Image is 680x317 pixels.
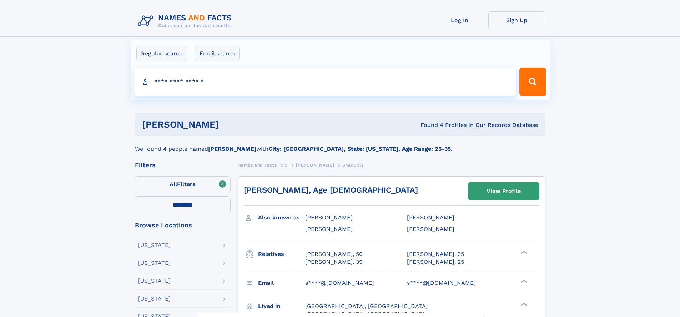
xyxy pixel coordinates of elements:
[258,277,305,289] h3: Email
[519,279,528,283] div: ❯
[208,145,256,152] b: [PERSON_NAME]
[468,183,539,200] a: View Profile
[138,260,171,266] div: [US_STATE]
[135,136,545,153] div: We found 4 people named with .
[258,248,305,260] h3: Relatives
[138,242,171,248] div: [US_STATE]
[305,258,363,266] a: [PERSON_NAME], 39
[195,46,240,61] label: Email search
[296,163,334,168] span: [PERSON_NAME]
[431,11,488,29] a: Log In
[305,226,353,232] span: [PERSON_NAME]
[136,46,187,61] label: Regular search
[407,258,464,266] a: [PERSON_NAME], 25
[268,145,451,152] b: City: [GEOGRAPHIC_DATA], State: [US_STATE], Age Range: 25-35
[319,121,538,129] div: Found 4 Profiles In Our Records Database
[135,162,231,168] div: Filters
[519,68,546,96] button: Search Button
[135,176,231,193] label: Filters
[407,226,454,232] span: [PERSON_NAME]
[305,214,353,221] span: [PERSON_NAME]
[170,181,177,188] span: All
[138,278,171,284] div: [US_STATE]
[285,163,288,168] span: S
[258,212,305,224] h3: Also known as
[142,120,320,129] h1: [PERSON_NAME]
[135,11,238,31] img: Logo Names and Facts
[487,183,521,199] div: View Profile
[244,185,418,194] a: [PERSON_NAME], Age [DEMOGRAPHIC_DATA]
[138,296,171,302] div: [US_STATE]
[519,250,528,254] div: ❯
[134,68,517,96] input: search input
[407,250,464,258] a: [PERSON_NAME], 35
[488,11,545,29] a: Sign Up
[135,222,231,228] div: Browse Locations
[258,300,305,312] h3: Lived in
[305,303,428,309] span: [GEOGRAPHIC_DATA], [GEOGRAPHIC_DATA]
[285,160,288,169] a: S
[296,160,334,169] a: [PERSON_NAME]
[305,250,363,258] a: [PERSON_NAME], 50
[519,302,528,307] div: ❯
[238,160,277,169] a: Names and Facts
[407,214,454,221] span: [PERSON_NAME]
[342,163,364,168] span: Shaquille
